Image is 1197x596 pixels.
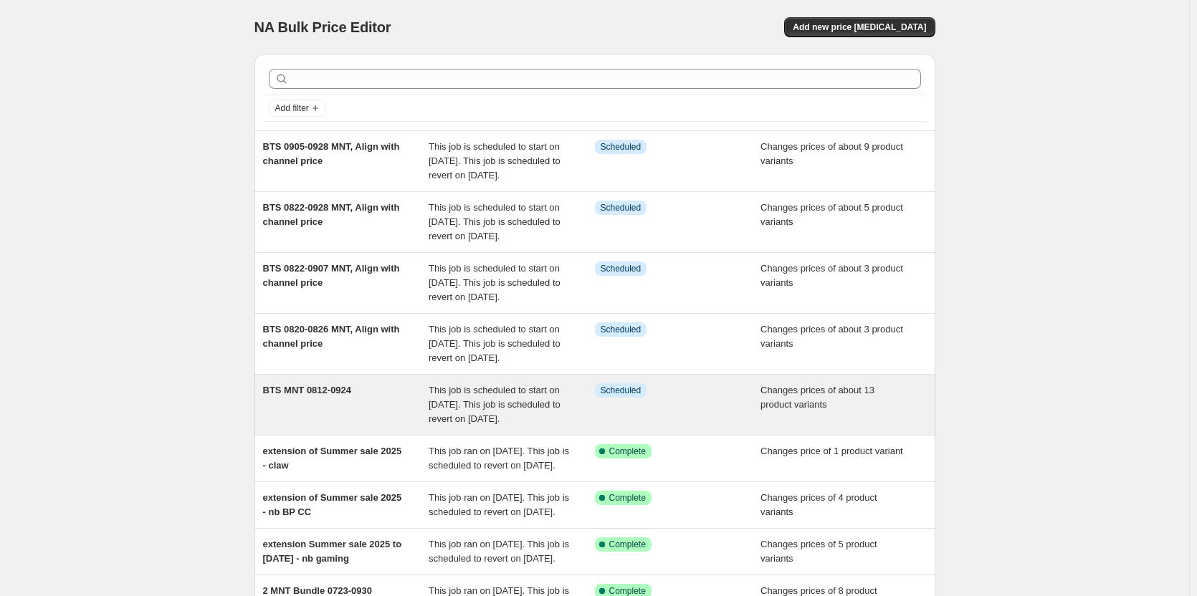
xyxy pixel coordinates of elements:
[760,202,903,227] span: Changes prices of about 5 product variants
[601,202,642,213] span: Scheduled
[760,539,877,564] span: Changes prices of 5 product variants
[429,141,561,181] span: This job is scheduled to start on [DATE]. This job is scheduled to revert on [DATE].
[429,492,569,517] span: This job ran on [DATE]. This job is scheduled to revert on [DATE].
[263,539,402,564] span: extension Summer sale 2025 to [DATE] - nb gaming
[263,202,400,227] span: BTS 0822-0928 MNT, Align with channel price
[760,492,877,517] span: Changes prices of 4 product variants
[263,141,400,166] span: BTS 0905-0928 MNT, Align with channel price
[609,446,646,457] span: Complete
[601,263,642,274] span: Scheduled
[429,263,561,302] span: This job is scheduled to start on [DATE]. This job is scheduled to revert on [DATE].
[429,446,569,471] span: This job ran on [DATE]. This job is scheduled to revert on [DATE].
[263,446,402,471] span: extension of Summer sale 2025 - claw
[275,102,309,114] span: Add filter
[263,324,400,349] span: BTS 0820-0826 MNT, Align with channel price
[793,21,926,33] span: Add new price [MEDICAL_DATA]
[254,19,391,35] span: NA Bulk Price Editor
[601,385,642,396] span: Scheduled
[609,492,646,504] span: Complete
[609,539,646,550] span: Complete
[760,141,903,166] span: Changes prices of about 9 product variants
[784,17,935,37] button: Add new price [MEDICAL_DATA]
[429,324,561,363] span: This job is scheduled to start on [DATE]. This job is scheduled to revert on [DATE].
[429,202,561,241] span: This job is scheduled to start on [DATE]. This job is scheduled to revert on [DATE].
[760,385,874,410] span: Changes prices of about 13 product variants
[429,385,561,424] span: This job is scheduled to start on [DATE]. This job is scheduled to revert on [DATE].
[269,100,326,117] button: Add filter
[601,141,642,153] span: Scheduled
[263,263,400,288] span: BTS 0822-0907 MNT, Align with channel price
[263,385,352,395] span: BTS MNT 0812-0924
[263,585,372,596] span: 2 MNT Bundle 0723-0930
[760,324,903,349] span: Changes prices of about 3 product variants
[263,492,402,517] span: extension of Summer sale 2025 - nb BP CC
[760,446,903,456] span: Changes price of 1 product variant
[429,539,569,564] span: This job ran on [DATE]. This job is scheduled to revert on [DATE].
[760,263,903,288] span: Changes prices of about 3 product variants
[601,324,642,335] span: Scheduled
